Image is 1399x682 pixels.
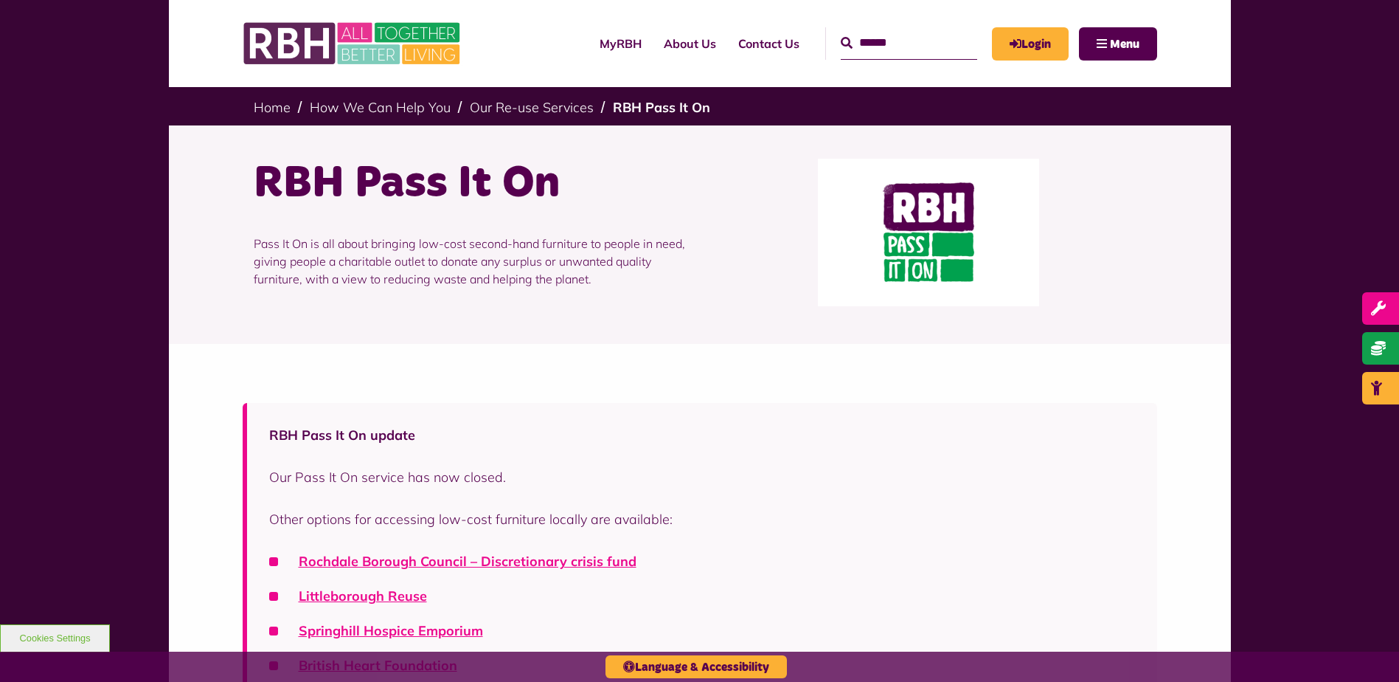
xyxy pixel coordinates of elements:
a: MyRBH [992,27,1069,61]
a: Littleborough Reuse [299,588,427,604]
button: Navigation [1079,27,1157,61]
p: Other options for accessing low-cost furniture locally are available: [269,509,1135,529]
iframe: Netcall Web Assistant for live chat [1333,616,1399,682]
strong: RBH Pass It On update [269,427,415,444]
h1: RBH Pass It On [254,155,689,213]
a: Home [254,99,291,116]
p: Our Pass It On service has now closed. [269,467,1135,487]
a: Contact Us [727,24,810,63]
span: Menu [1110,38,1139,50]
a: RBH Pass It On [613,99,710,116]
a: How We Can Help You [310,99,451,116]
button: Language & Accessibility [605,655,787,678]
p: Pass It On is all about bringing low-cost second-hand furniture to people in need, giving people ... [254,213,689,310]
a: MyRBH [589,24,653,63]
a: About Us [653,24,727,63]
img: RBH [243,15,464,72]
img: Pass It On Web Logo [818,159,1039,306]
a: Rochdale Borough Council – Discretionary crisis fund [299,553,636,570]
a: Springhill Hospice Emporium [299,622,483,639]
a: Our Re-use Services [470,99,594,116]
